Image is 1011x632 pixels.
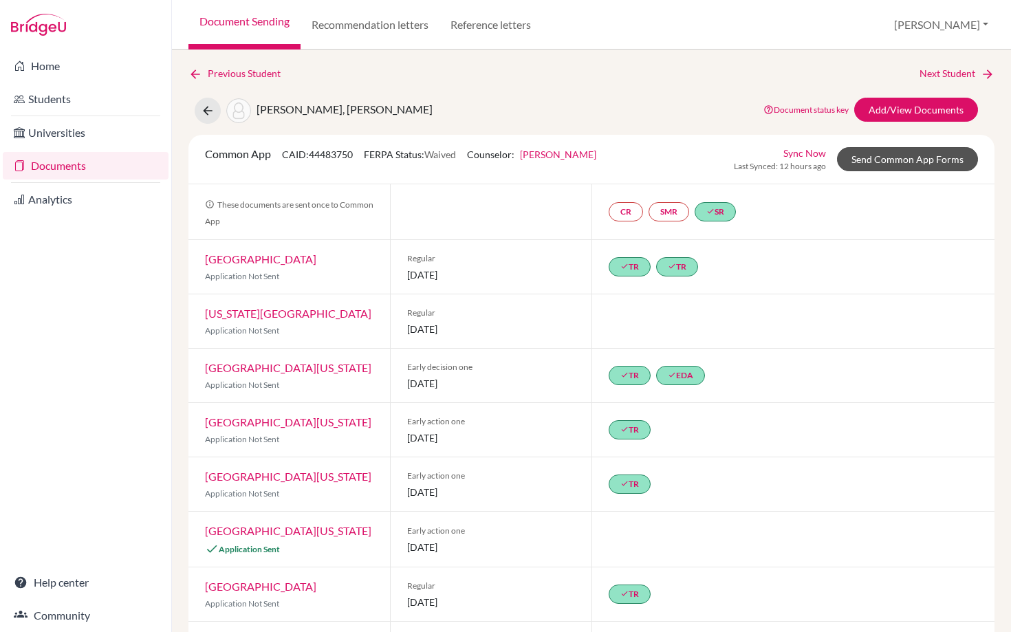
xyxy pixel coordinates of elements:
[609,202,643,221] a: CR
[620,371,629,379] i: done
[3,119,168,146] a: Universities
[609,475,651,494] a: doneTR
[205,325,279,336] span: Application Not Sent
[407,361,575,373] span: Early decision one
[407,376,575,391] span: [DATE]
[407,322,575,336] span: [DATE]
[407,595,575,609] span: [DATE]
[205,470,371,483] a: [GEOGRAPHIC_DATA][US_STATE]
[620,262,629,270] i: done
[282,149,353,160] span: CAID: 44483750
[219,544,280,554] span: Application Sent
[407,580,575,592] span: Regular
[695,202,736,221] a: doneSR
[3,186,168,213] a: Analytics
[609,585,651,604] a: doneTR
[734,160,826,173] span: Last Synced: 12 hours ago
[854,98,978,122] a: Add/View Documents
[205,271,279,281] span: Application Not Sent
[706,207,715,215] i: done
[3,52,168,80] a: Home
[609,257,651,276] a: doneTR
[407,252,575,265] span: Regular
[520,149,596,160] a: [PERSON_NAME]
[407,307,575,319] span: Regular
[609,420,651,439] a: doneTR
[205,598,279,609] span: Application Not Sent
[920,66,994,81] a: Next Student
[609,366,651,385] a: doneTR
[205,380,279,390] span: Application Not Sent
[188,66,292,81] a: Previous Student
[620,425,629,433] i: done
[467,149,596,160] span: Counselor:
[668,371,676,379] i: done
[205,524,371,537] a: [GEOGRAPHIC_DATA][US_STATE]
[407,431,575,445] span: [DATE]
[620,589,629,598] i: done
[620,479,629,488] i: done
[837,147,978,171] a: Send Common App Forms
[763,105,849,115] a: Document status key
[3,569,168,596] a: Help center
[257,102,433,116] span: [PERSON_NAME], [PERSON_NAME]
[205,580,316,593] a: [GEOGRAPHIC_DATA]
[649,202,689,221] a: SMR
[3,152,168,179] a: Documents
[205,488,279,499] span: Application Not Sent
[407,540,575,554] span: [DATE]
[205,307,371,320] a: [US_STATE][GEOGRAPHIC_DATA]
[888,12,994,38] button: [PERSON_NAME]
[424,149,456,160] span: Waived
[11,14,66,36] img: Bridge-U
[3,85,168,113] a: Students
[364,149,456,160] span: FERPA Status:
[205,147,271,160] span: Common App
[783,146,826,160] a: Sync Now
[205,361,371,374] a: [GEOGRAPHIC_DATA][US_STATE]
[3,602,168,629] a: Community
[407,415,575,428] span: Early action one
[407,470,575,482] span: Early action one
[205,434,279,444] span: Application Not Sent
[407,525,575,537] span: Early action one
[205,199,373,226] span: These documents are sent once to Common App
[668,262,676,270] i: done
[407,268,575,282] span: [DATE]
[656,257,698,276] a: doneTR
[407,485,575,499] span: [DATE]
[656,366,705,385] a: doneEDA
[205,252,316,265] a: [GEOGRAPHIC_DATA]
[205,415,371,428] a: [GEOGRAPHIC_DATA][US_STATE]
